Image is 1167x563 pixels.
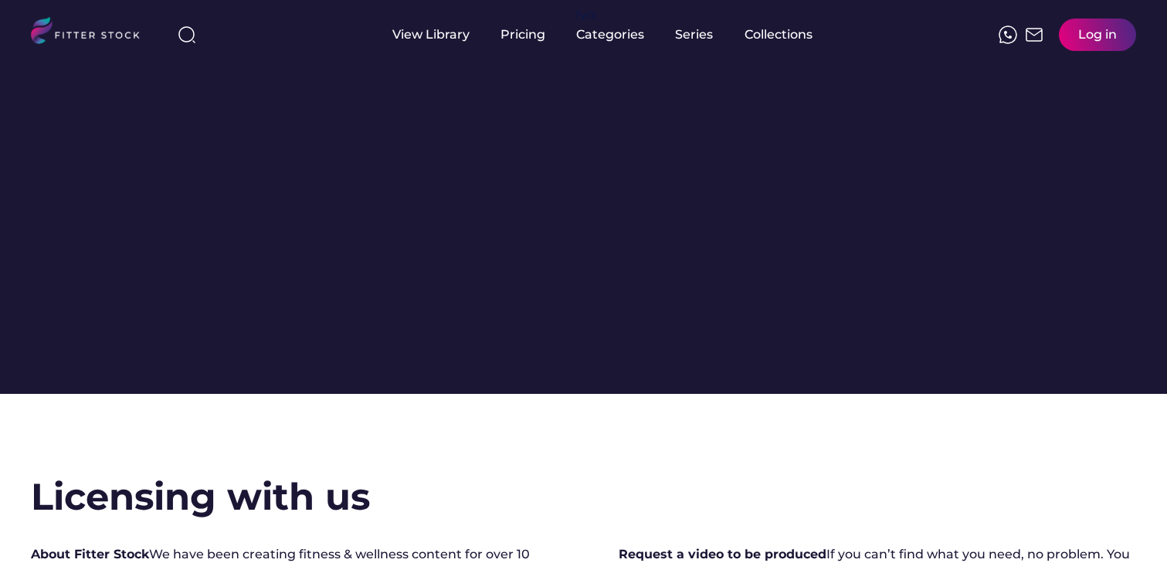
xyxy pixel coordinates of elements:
h2: Licensing with us [31,471,370,523]
div: Log in [1078,26,1117,43]
img: LOGO.svg [31,17,153,49]
img: meteor-icons_whatsapp%20%281%29.svg [999,25,1017,44]
div: fvck [576,8,596,23]
img: Frame%2051.svg [1025,25,1043,44]
div: Collections [745,26,812,43]
div: View Library [392,26,470,43]
strong: Request a video to be produced [619,547,826,561]
strong: About Fitter Stock [31,547,149,561]
div: Series [675,26,714,43]
img: search-normal%203.svg [178,25,196,44]
div: Pricing [500,26,545,43]
div: Categories [576,26,644,43]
